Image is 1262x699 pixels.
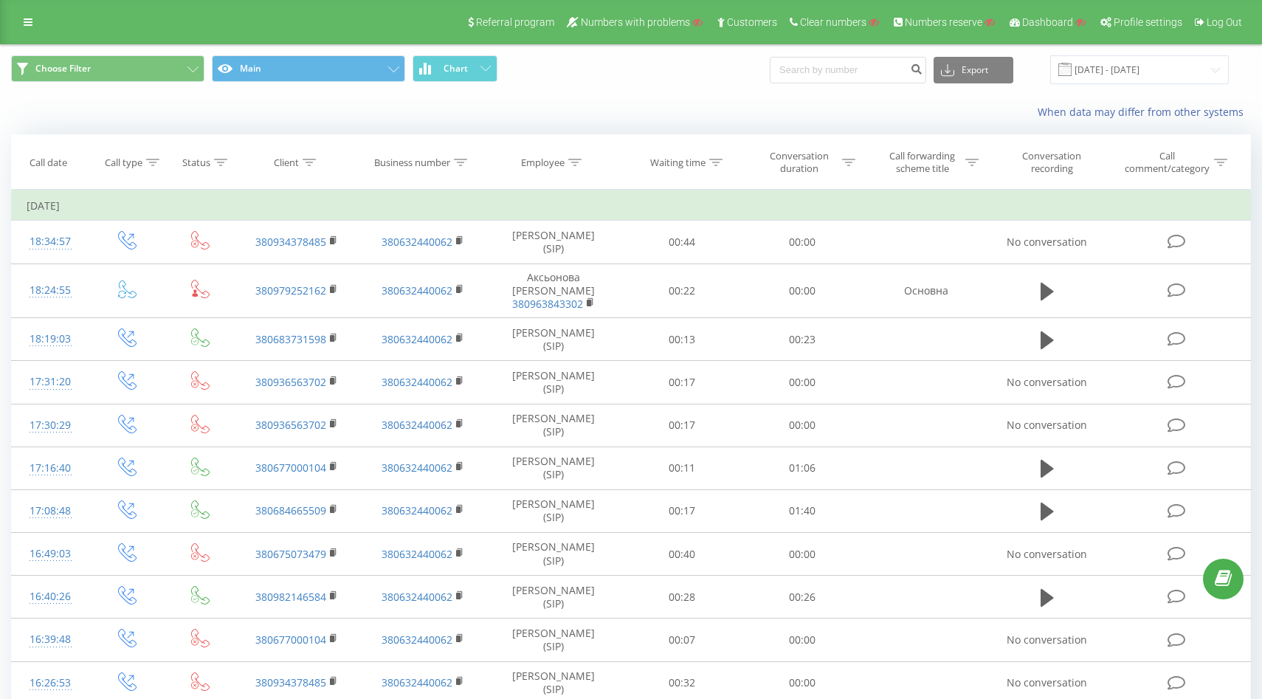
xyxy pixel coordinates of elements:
[742,576,863,619] td: 00:26
[27,497,74,526] div: 17:08:48
[27,368,74,396] div: 17:31:20
[486,533,621,576] td: [PERSON_NAME] (SIP)
[770,57,926,83] input: Search by number
[255,332,326,346] a: 380683731598
[800,16,866,28] span: Clear numbers
[255,675,326,689] a: 380934378485
[621,264,742,318] td: 00:22
[486,264,621,318] td: Аксьонова [PERSON_NAME]
[759,150,838,175] div: Conversation duration
[444,63,468,74] span: Chart
[742,489,863,532] td: 01:40
[1007,418,1087,432] span: No conversation
[182,156,210,169] div: Status
[742,221,863,264] td: 00:00
[413,55,497,82] button: Chart
[255,547,326,561] a: 380675073479
[742,404,863,447] td: 00:00
[27,276,74,305] div: 18:24:55
[742,619,863,661] td: 00:00
[27,325,74,354] div: 18:19:03
[382,418,452,432] a: 380632440062
[27,669,74,698] div: 16:26:53
[621,489,742,532] td: 00:17
[27,625,74,654] div: 16:39:48
[727,16,777,28] span: Customers
[382,590,452,604] a: 380632440062
[27,411,74,440] div: 17:30:29
[934,57,1013,83] button: Export
[255,461,326,475] a: 380677000104
[883,150,962,175] div: Call forwarding scheme title
[486,619,621,661] td: [PERSON_NAME] (SIP)
[742,318,863,361] td: 00:23
[382,235,452,249] a: 380632440062
[30,156,67,169] div: Call date
[382,675,452,689] a: 380632440062
[621,533,742,576] td: 00:40
[1124,150,1210,175] div: Call comment/category
[905,16,982,28] span: Numbers reserve
[486,576,621,619] td: [PERSON_NAME] (SIP)
[255,283,326,297] a: 380979252162
[742,447,863,489] td: 01:06
[255,503,326,517] a: 380684665509
[1114,16,1182,28] span: Profile settings
[27,540,74,568] div: 16:49:03
[255,590,326,604] a: 380982146584
[255,418,326,432] a: 380936563702
[486,447,621,489] td: [PERSON_NAME] (SIP)
[274,156,299,169] div: Client
[27,227,74,256] div: 18:34:57
[486,361,621,404] td: [PERSON_NAME] (SIP)
[1207,16,1242,28] span: Log Out
[105,156,142,169] div: Call type
[742,533,863,576] td: 00:00
[486,489,621,532] td: [PERSON_NAME] (SIP)
[255,375,326,389] a: 380936563702
[742,264,863,318] td: 00:00
[1007,375,1087,389] span: No conversation
[27,582,74,611] div: 16:40:26
[382,461,452,475] a: 380632440062
[621,447,742,489] td: 00:11
[382,503,452,517] a: 380632440062
[212,55,405,82] button: Main
[621,318,742,361] td: 00:13
[621,404,742,447] td: 00:17
[382,547,452,561] a: 380632440062
[486,404,621,447] td: [PERSON_NAME] (SIP)
[382,283,452,297] a: 380632440062
[521,156,565,169] div: Employee
[374,156,450,169] div: Business number
[863,264,988,318] td: Основна
[650,156,706,169] div: Waiting time
[1004,150,1100,175] div: Conversation recording
[11,55,204,82] button: Choose Filter
[255,235,326,249] a: 380934378485
[1007,675,1087,689] span: No conversation
[1007,235,1087,249] span: No conversation
[486,318,621,361] td: [PERSON_NAME] (SIP)
[35,63,91,75] span: Choose Filter
[1007,633,1087,647] span: No conversation
[621,619,742,661] td: 00:07
[621,361,742,404] td: 00:17
[27,454,74,483] div: 17:16:40
[255,633,326,647] a: 380677000104
[1038,105,1251,119] a: When data may differ from other systems
[742,361,863,404] td: 00:00
[382,375,452,389] a: 380632440062
[1022,16,1073,28] span: Dashboard
[476,16,554,28] span: Referral program
[581,16,690,28] span: Numbers with problems
[382,332,452,346] a: 380632440062
[512,297,583,311] a: 380963843302
[1007,547,1087,561] span: No conversation
[486,221,621,264] td: [PERSON_NAME] (SIP)
[621,221,742,264] td: 00:44
[621,576,742,619] td: 00:28
[12,191,1251,221] td: [DATE]
[382,633,452,647] a: 380632440062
